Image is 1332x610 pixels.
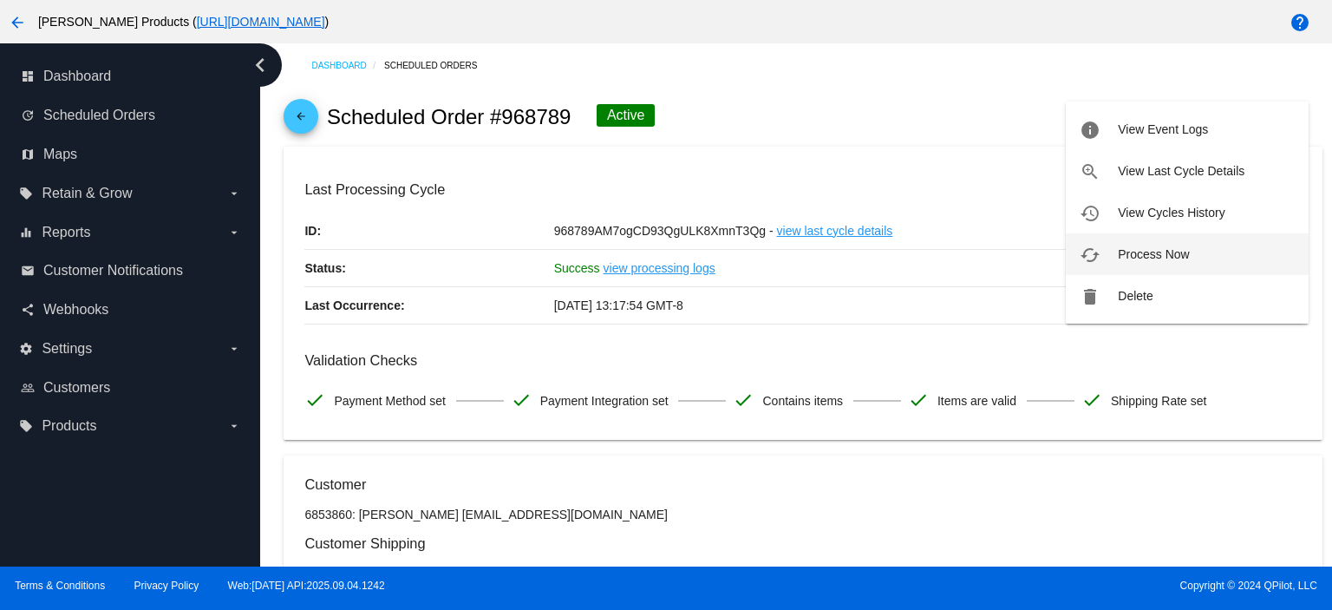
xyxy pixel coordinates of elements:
[1118,164,1244,178] span: View Last Cycle Details
[1080,161,1100,182] mat-icon: zoom_in
[1118,247,1189,261] span: Process Now
[1118,122,1208,136] span: View Event Logs
[1080,120,1100,141] mat-icon: info
[1118,289,1152,303] span: Delete
[1080,286,1100,307] mat-icon: delete
[1080,245,1100,266] mat-icon: cached
[1118,206,1224,220] span: View Cycles History
[1080,203,1100,224] mat-icon: history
